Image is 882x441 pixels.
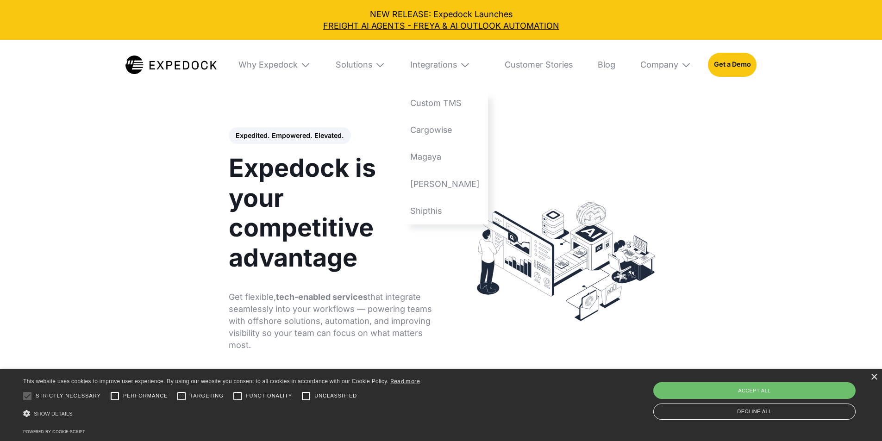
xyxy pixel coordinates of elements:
[632,40,700,90] div: Company
[8,20,874,31] a: FREIGHT AI AGENTS - FREYA & AI OUTLOOK AUTOMATION
[23,429,85,434] a: Powered by cookie-script
[276,292,368,302] strong: tech-enabled services
[8,8,874,31] div: NEW RELEASE: Expedock Launches
[402,40,488,90] div: Integrations
[410,60,457,70] div: Integrations
[36,392,101,400] span: Strictly necessary
[496,40,581,90] a: Customer Stories
[708,53,757,77] a: Get a Demo
[402,171,488,198] a: [PERSON_NAME]
[34,411,73,416] span: Show details
[190,392,223,400] span: Targeting
[229,153,434,273] h1: Expedock is your competitive advantage
[402,143,488,170] a: Magaya
[402,198,488,224] a: Shipthis
[230,40,319,90] div: Why Expedock
[23,378,388,385] span: This website uses cookies to improve user experience. By using our website you consent to all coo...
[836,397,882,441] iframe: Chat Widget
[23,407,420,421] div: Show details
[327,40,394,90] div: Solutions
[653,404,856,420] div: Decline all
[229,291,434,351] p: Get flexible, that integrate seamlessly into your workflows — powering teams with offshore soluti...
[238,60,298,70] div: Why Expedock
[123,392,168,400] span: Performance
[336,60,372,70] div: Solutions
[390,378,420,385] a: Read more
[402,117,488,143] a: Cargowise
[640,60,678,70] div: Company
[402,90,488,117] a: Custom TMS
[402,90,488,224] nav: Integrations
[246,392,292,400] span: Functionality
[653,382,856,399] div: Accept all
[589,40,624,90] a: Blog
[870,374,877,381] div: Close
[314,392,357,400] span: Unclassified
